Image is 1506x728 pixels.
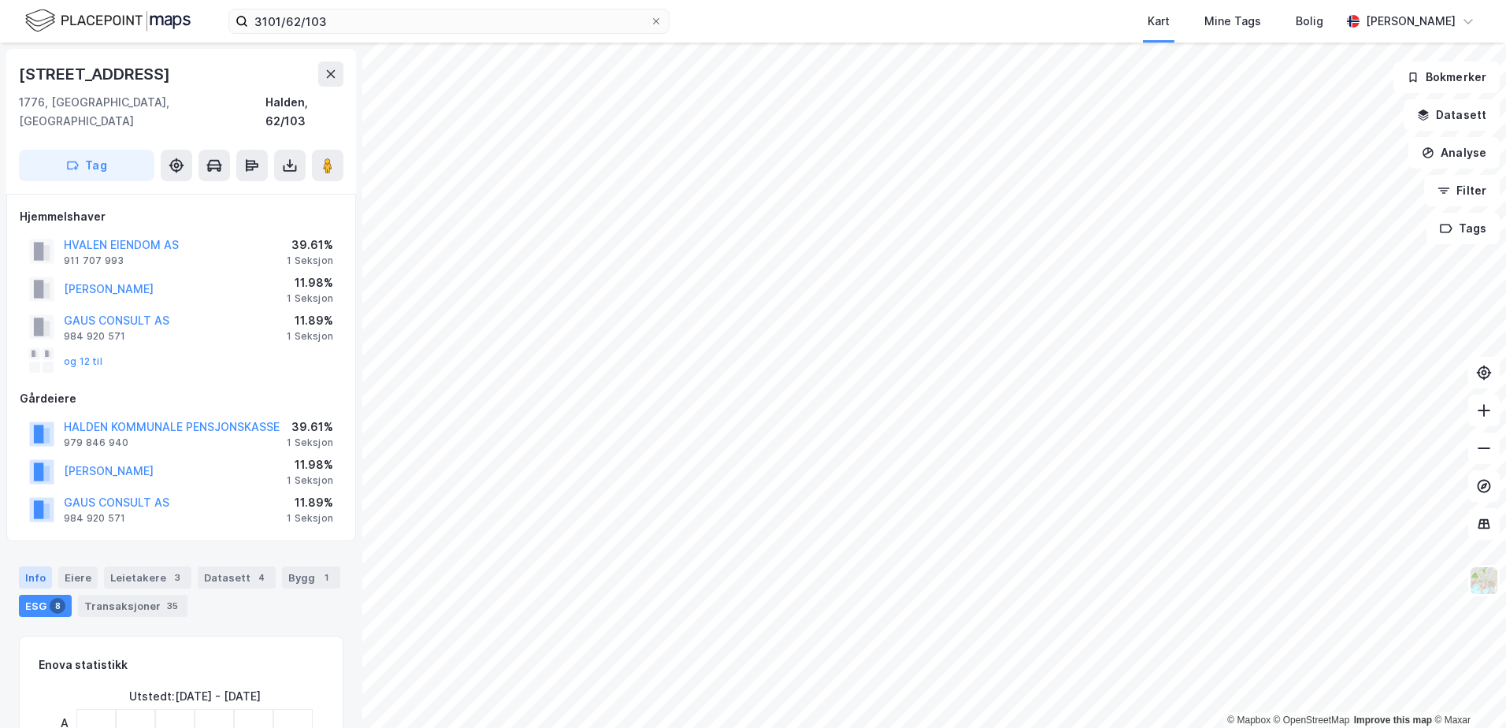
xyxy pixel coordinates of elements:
[1148,12,1170,31] div: Kart
[198,566,276,589] div: Datasett
[1424,175,1500,206] button: Filter
[287,311,333,330] div: 11.89%
[287,474,333,487] div: 1 Seksjon
[287,493,333,512] div: 11.89%
[1227,715,1270,726] a: Mapbox
[248,9,650,33] input: Søk på adresse, matrikkel, gårdeiere, leietakere eller personer
[1426,213,1500,244] button: Tags
[287,254,333,267] div: 1 Seksjon
[287,436,333,449] div: 1 Seksjon
[164,598,181,614] div: 35
[50,598,65,614] div: 8
[129,687,261,706] div: Utstedt : [DATE] - [DATE]
[1408,137,1500,169] button: Analyse
[287,292,333,305] div: 1 Seksjon
[1469,566,1499,596] img: Z
[19,93,265,131] div: 1776, [GEOGRAPHIC_DATA], [GEOGRAPHIC_DATA]
[64,512,125,525] div: 984 920 571
[78,595,187,617] div: Transaksjoner
[1274,715,1350,726] a: OpenStreetMap
[1204,12,1261,31] div: Mine Tags
[20,389,343,408] div: Gårdeiere
[1366,12,1456,31] div: [PERSON_NAME]
[287,455,333,474] div: 11.98%
[25,7,191,35] img: logo.f888ab2527a4732fd821a326f86c7f29.svg
[104,566,191,589] div: Leietakere
[1404,99,1500,131] button: Datasett
[64,254,124,267] div: 911 707 993
[1393,61,1500,93] button: Bokmerker
[19,595,72,617] div: ESG
[287,236,333,254] div: 39.61%
[19,61,173,87] div: [STREET_ADDRESS]
[39,656,128,674] div: Enova statistikk
[1296,12,1323,31] div: Bolig
[287,512,333,525] div: 1 Seksjon
[64,436,128,449] div: 979 846 940
[19,150,154,181] button: Tag
[20,207,343,226] div: Hjemmelshaver
[265,93,343,131] div: Halden, 62/103
[1427,652,1506,728] iframe: Chat Widget
[287,418,333,436] div: 39.61%
[287,330,333,343] div: 1 Seksjon
[1354,715,1432,726] a: Improve this map
[254,570,269,585] div: 4
[58,566,98,589] div: Eiere
[64,330,125,343] div: 984 920 571
[318,570,334,585] div: 1
[287,273,333,292] div: 11.98%
[169,570,185,585] div: 3
[19,566,52,589] div: Info
[282,566,340,589] div: Bygg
